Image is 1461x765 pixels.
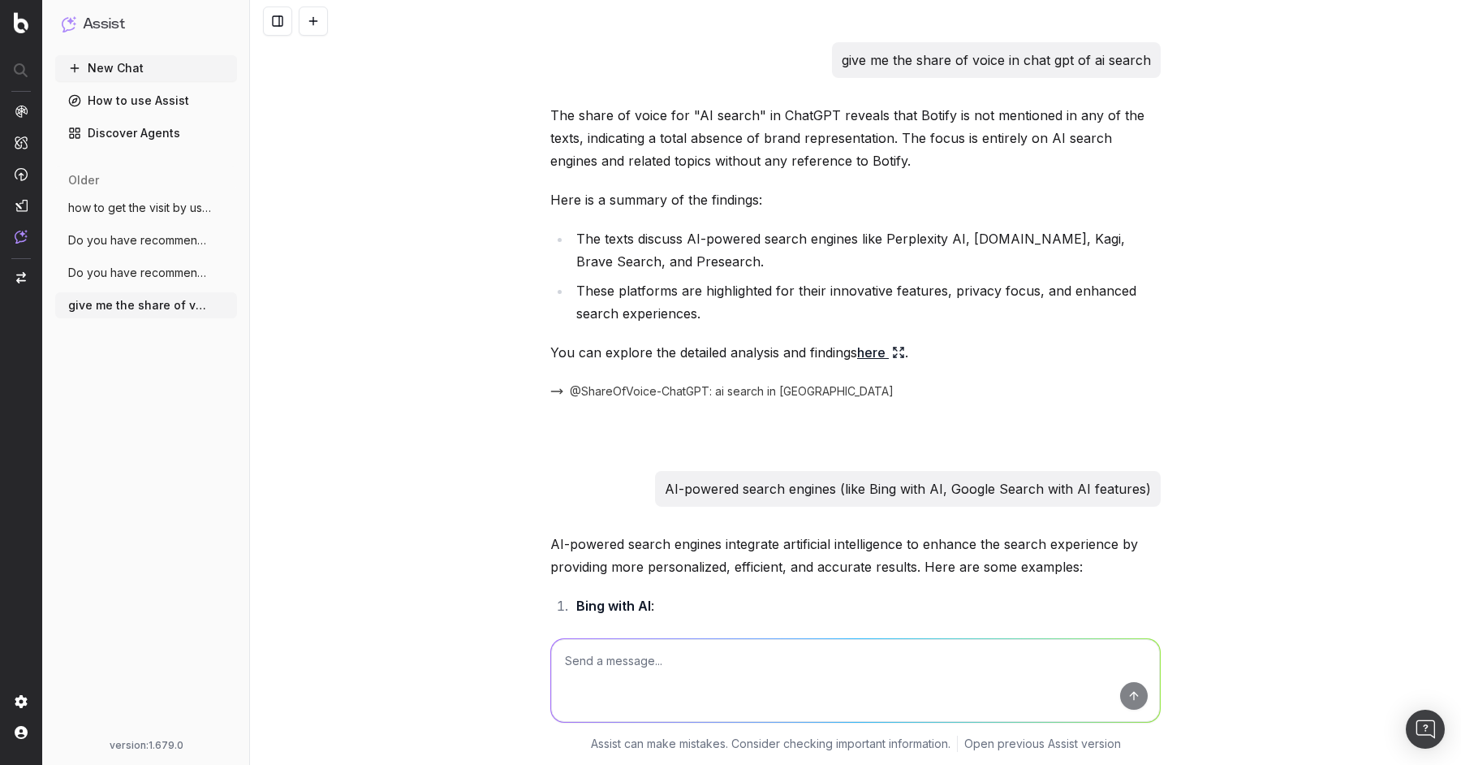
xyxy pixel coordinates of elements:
span: Do you have recommendations for keywords [68,232,211,249]
button: give me the share of voice in chat gpt o [55,292,237,318]
button: how to get the visit by useragent [55,195,237,221]
span: how to get the visit by useragent [68,200,211,216]
p: Assist can make mistakes. Consider checking important information. [591,736,950,752]
div: Open Intercom Messenger [1406,710,1445,749]
span: Do you have recommendations for keywords [68,265,211,281]
p: Here is a summary of the findings: [550,188,1161,211]
p: AI-powered search engines integrate artificial intelligence to enhance the search experience by p... [550,533,1161,578]
img: Assist [62,16,76,32]
li: The texts discuss AI-powered search engines like Perplexity AI, [DOMAIN_NAME], Kagi, Brave Search... [571,227,1161,273]
p: The share of voice for "AI search" in ChatGPT reveals that Botify is not mentioned in any of the ... [550,104,1161,172]
img: Setting [15,695,28,708]
a: Open previous Assist version [964,736,1121,752]
a: here [857,341,905,364]
img: Studio [15,199,28,212]
button: Do you have recommendations for keywords [55,260,237,286]
p: AI-powered search engines (like Bing with AI, Google Search with AI features) [665,478,1151,500]
img: Botify logo [14,12,28,33]
div: version: 1.679.0 [62,739,231,752]
img: Intelligence [15,136,28,149]
a: How to use Assist [55,88,237,114]
button: @ShareOfVoice-ChatGPT: ai search in [GEOGRAPHIC_DATA] [550,383,913,400]
h1: Assist [83,13,125,36]
img: Switch project [16,272,26,283]
span: older [68,172,99,188]
img: Activation [15,167,28,181]
p: give me the share of voice in chat gpt of ai search [842,49,1151,71]
span: @ShareOfVoice-ChatGPT: ai search in [GEOGRAPHIC_DATA] [570,383,894,400]
strong: Bing with AI [576,598,651,614]
button: New Chat [55,55,237,81]
p: You can explore the detailed analysis and findings . [550,341,1161,364]
button: Assist [62,13,231,36]
img: Assist [15,230,28,244]
span: give me the share of voice in chat gpt o [68,297,211,313]
li: These platforms are highlighted for their innovative features, privacy focus, and enhanced search... [571,279,1161,325]
a: Discover Agents [55,120,237,146]
img: My account [15,726,28,739]
li: : [571,594,1161,731]
img: Analytics [15,105,28,118]
button: Do you have recommendations for keywords [55,227,237,253]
